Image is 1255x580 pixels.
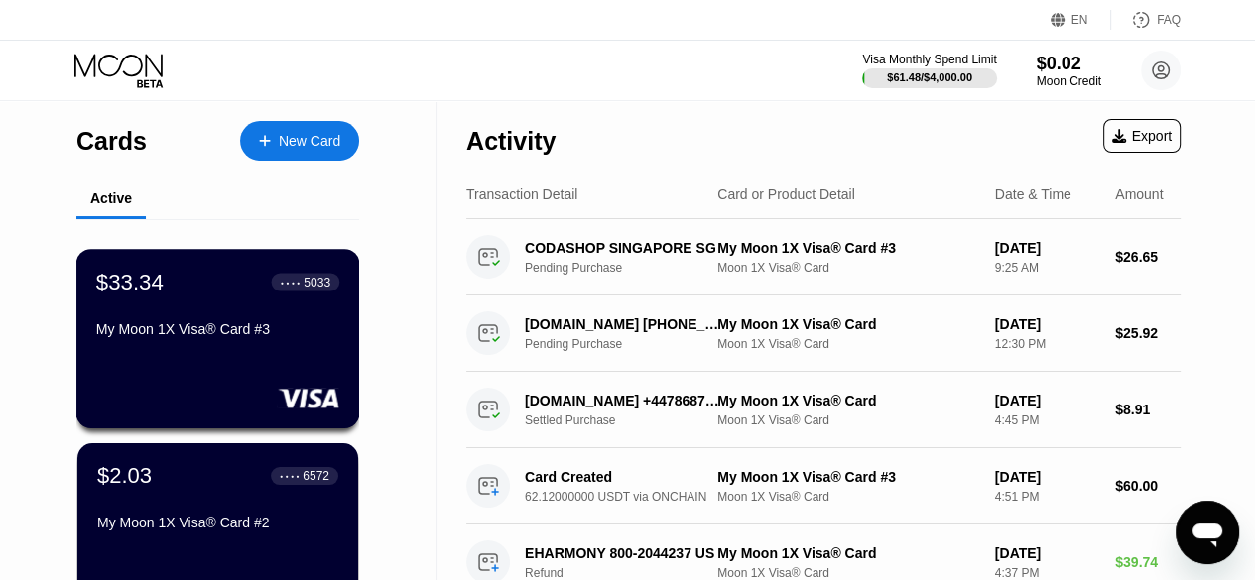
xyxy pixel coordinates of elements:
[97,463,152,489] div: $2.03
[1071,13,1088,27] div: EN
[995,337,1099,351] div: 12:30 PM
[1176,501,1239,564] iframe: Button to launch messaging window
[1115,554,1181,570] div: $39.74
[76,127,147,156] div: Cards
[995,240,1099,256] div: [DATE]
[717,566,979,580] div: Moon 1X Visa® Card
[717,316,979,332] div: My Moon 1X Visa® Card
[525,261,736,275] div: Pending Purchase
[995,545,1099,561] div: [DATE]
[466,219,1181,295] div: CODASHOP SINGAPORE SGPending PurchaseMy Moon 1X Visa® Card #3Moon 1X Visa® Card[DATE]9:25 AM$26.65
[525,337,736,351] div: Pending Purchase
[862,53,996,66] div: Visa Monthly Spend Limit
[1103,119,1181,153] div: Export
[525,469,722,485] div: Card Created
[1112,128,1172,144] div: Export
[525,545,722,561] div: EHARMONY 800-2044237 US
[466,127,556,156] div: Activity
[995,393,1099,408] div: [DATE]
[717,413,979,427] div: Moon 1X Visa® Card
[96,321,339,337] div: My Moon 1X Visa® Card #3
[90,190,132,206] div: Active
[717,186,855,202] div: Card or Product Detail
[1037,54,1101,88] div: $0.02Moon Credit
[995,413,1099,427] div: 4:45 PM
[97,515,338,530] div: My Moon 1X Visa® Card #2
[995,566,1099,580] div: 4:37 PM
[1051,10,1111,30] div: EN
[995,316,1099,332] div: [DATE]
[525,490,736,504] div: 62.12000000 USDT via ONCHAIN
[281,279,301,285] div: ● ● ● ●
[303,469,329,483] div: 6572
[304,275,330,289] div: 5033
[717,240,979,256] div: My Moon 1X Visa® Card #3
[1115,186,1163,202] div: Amount
[862,53,996,88] div: Visa Monthly Spend Limit$61.48/$4,000.00
[466,372,1181,448] div: [DOMAIN_NAME] +447868735307GBSettled PurchaseMy Moon 1X Visa® CardMoon 1X Visa® Card[DATE]4:45 PM...
[1115,249,1181,265] div: $26.65
[717,393,979,408] div: My Moon 1X Visa® Card
[466,295,1181,372] div: [DOMAIN_NAME] [PHONE_NUMBER] SGPending PurchaseMy Moon 1X Visa® CardMoon 1X Visa® Card[DATE]12:30...
[995,261,1099,275] div: 9:25 AM
[525,566,736,580] div: Refund
[466,448,1181,524] div: Card Created62.12000000 USDT via ONCHAINMy Moon 1X Visa® Card #3Moon 1X Visa® Card[DATE]4:51 PM$6...
[1115,325,1181,341] div: $25.92
[525,240,722,256] div: CODASHOP SINGAPORE SG
[1115,402,1181,417] div: $8.91
[1037,74,1101,88] div: Moon Credit
[1115,478,1181,494] div: $60.00
[1111,10,1181,30] div: FAQ
[466,186,577,202] div: Transaction Detail
[995,469,1099,485] div: [DATE]
[995,186,1071,202] div: Date & Time
[717,337,979,351] div: Moon 1X Visa® Card
[525,393,722,408] div: [DOMAIN_NAME] +447868735307GB
[525,413,736,427] div: Settled Purchase
[96,269,164,294] div: $33.34
[887,71,972,83] div: $61.48 / $4,000.00
[240,121,359,161] div: New Card
[280,473,300,479] div: ● ● ● ●
[1157,13,1181,27] div: FAQ
[525,316,722,332] div: [DOMAIN_NAME] [PHONE_NUMBER] SG
[717,490,979,504] div: Moon 1X Visa® Card
[717,469,979,485] div: My Moon 1X Visa® Card #3
[717,261,979,275] div: Moon 1X Visa® Card
[995,490,1099,504] div: 4:51 PM
[717,545,979,561] div: My Moon 1X Visa® Card
[1037,54,1101,74] div: $0.02
[279,133,340,150] div: New Card
[77,250,358,427] div: $33.34● ● ● ●5033My Moon 1X Visa® Card #3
